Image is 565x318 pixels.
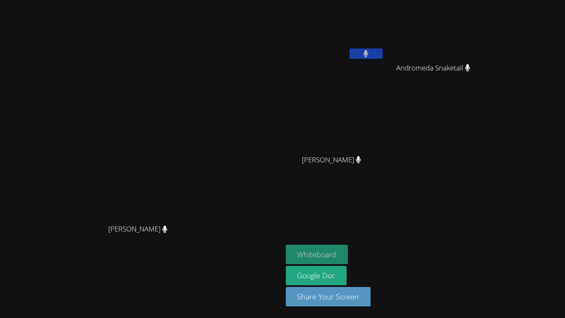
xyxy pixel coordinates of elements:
button: Share Your Screen [286,287,371,306]
button: Whiteboard [286,245,348,264]
span: [PERSON_NAME] [108,223,168,235]
span: Andromeda Snaketail [396,62,470,74]
a: Google Doc [286,266,347,285]
span: [PERSON_NAME] [302,154,361,166]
